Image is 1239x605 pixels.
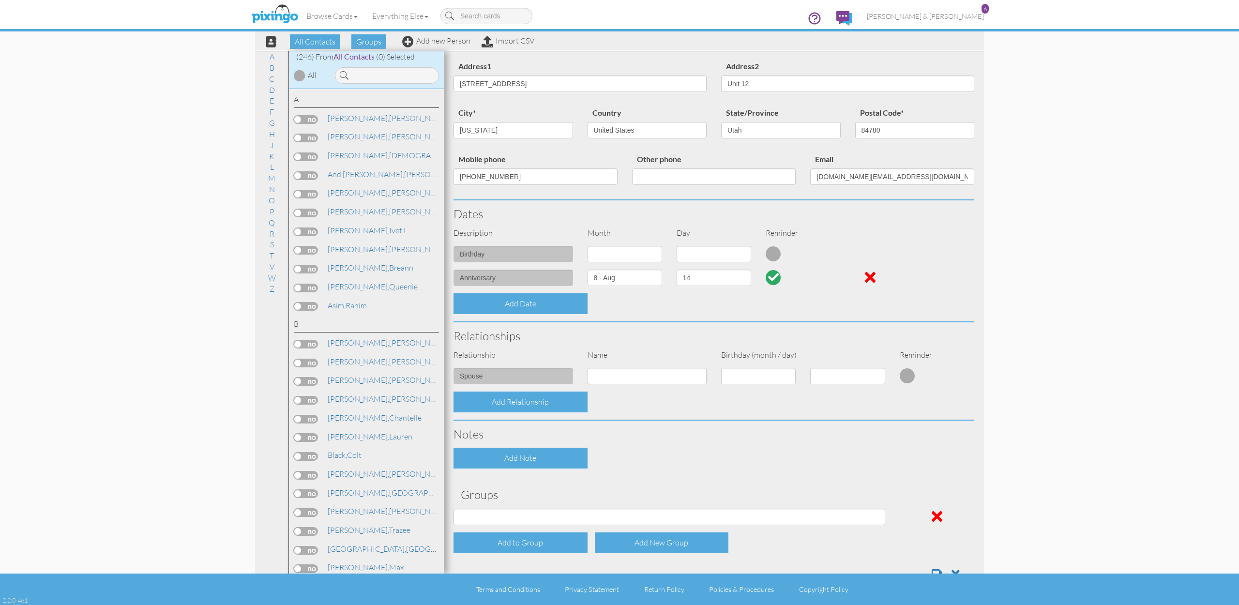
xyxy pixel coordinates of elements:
[294,318,439,333] div: B
[308,70,317,81] div: All
[327,168,534,180] a: [PERSON_NAME]
[264,183,280,195] a: N
[453,392,588,412] div: Add Relationship
[453,293,588,314] div: Add Date
[294,94,439,108] div: A
[263,272,281,284] a: W
[327,505,450,517] a: [PERSON_NAME]
[327,300,368,311] a: Rahim
[328,301,346,310] span: Asim,
[855,106,908,120] label: Postal Code*
[265,139,278,151] a: J
[327,543,484,555] a: [GEOGRAPHIC_DATA]
[328,544,406,554] span: [GEOGRAPHIC_DATA],
[299,4,365,28] a: Browse Cards
[265,106,279,118] a: F
[721,60,764,73] label: Address2
[328,357,389,366] span: [PERSON_NAME],
[327,131,450,142] a: [PERSON_NAME]
[860,4,991,29] a: [PERSON_NAME] & [PERSON_NAME] 6
[376,52,415,61] span: (0) Selected
[453,106,481,120] label: city*
[264,84,280,96] a: D
[328,113,389,123] span: [PERSON_NAME],
[327,449,363,461] a: Colt
[351,34,386,49] span: Groups
[327,412,423,423] a: Chantelle
[265,283,279,295] a: Z
[265,95,279,106] a: E
[402,36,470,45] a: Add new Person
[327,374,450,386] a: [PERSON_NAME]
[595,532,729,553] div: Add New Group
[810,153,838,166] label: Email
[446,227,580,239] div: Description
[580,349,714,361] div: Name
[1239,605,1239,605] iframe: Chat
[327,243,450,255] a: [PERSON_NAME]
[327,431,413,442] a: Lauren
[333,52,375,61] span: All Contacts
[328,432,389,441] span: [PERSON_NAME],
[265,206,279,217] a: P
[328,525,389,535] span: [PERSON_NAME],
[365,4,436,28] a: Everything Else
[327,393,450,405] a: [PERSON_NAME]
[328,562,389,572] span: [PERSON_NAME],
[328,132,389,141] span: [PERSON_NAME],
[644,585,684,593] a: Return Policy
[289,51,444,62] div: (246) From
[328,226,389,235] span: [PERSON_NAME],
[867,12,984,20] span: [PERSON_NAME] & [PERSON_NAME]
[721,106,784,120] label: State/Province
[264,117,280,129] a: G
[328,244,389,254] span: [PERSON_NAME],
[580,227,669,239] div: Month
[709,585,774,593] a: Policies & Procedures
[327,487,467,499] a: [GEOGRAPHIC_DATA]
[328,488,389,498] span: [PERSON_NAME],
[328,413,389,423] span: [PERSON_NAME],
[327,262,414,273] a: Breann
[2,596,28,605] div: 2.2.0-461
[328,338,389,348] span: [PERSON_NAME],
[328,151,389,160] span: [PERSON_NAME],
[327,524,411,536] a: Trazee
[453,368,573,384] input: (e.g. Friend, Daughter)
[892,349,937,361] div: Reminder
[327,356,450,367] a: [PERSON_NAME]
[265,239,279,250] a: S
[265,261,279,272] a: V
[328,469,389,479] span: [PERSON_NAME],
[328,263,389,272] span: [PERSON_NAME],
[264,151,279,162] a: K
[265,250,279,261] a: T
[982,4,989,14] div: 6
[453,448,588,469] div: Add Note
[588,106,626,120] label: Country
[264,217,280,228] a: Q
[453,428,974,440] h3: Notes
[264,128,280,140] a: H
[327,337,450,348] a: [PERSON_NAME]
[453,153,511,166] label: Mobile phone
[453,60,496,73] label: Address1
[328,506,389,516] span: [PERSON_NAME],
[476,585,540,593] a: Terms and Conditions
[327,187,450,198] a: [PERSON_NAME]
[799,585,848,593] a: Copyright Policy
[461,488,967,501] h3: Groups
[264,195,280,206] a: O
[714,349,892,361] div: Birthday (month / day)
[632,153,686,166] label: Other phone
[328,188,389,197] span: [PERSON_NAME],
[327,206,450,217] a: [PERSON_NAME]
[328,450,347,460] span: Black,
[328,207,389,216] span: [PERSON_NAME],
[453,532,588,553] div: Add to Group
[327,112,450,124] a: [PERSON_NAME]
[453,208,974,220] h3: Dates
[565,585,619,593] a: Privacy Statement
[290,34,340,49] span: All Contacts
[265,62,279,74] a: B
